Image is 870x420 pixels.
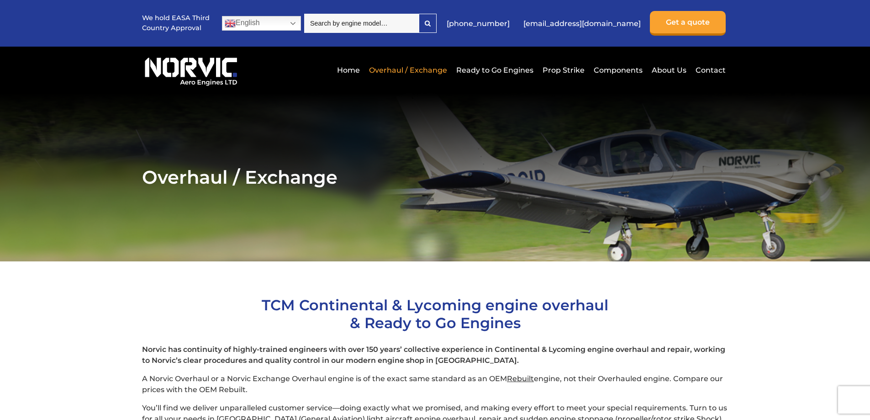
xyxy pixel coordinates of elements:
[222,16,301,31] a: English
[454,59,536,81] a: Ready to Go Engines
[142,53,240,86] img: Norvic Aero Engines logo
[540,59,587,81] a: Prop Strike
[367,59,449,81] a: Overhaul / Exchange
[519,12,645,35] a: [EMAIL_ADDRESS][DOMAIN_NAME]
[304,14,419,33] input: Search by engine model…
[693,59,726,81] a: Contact
[142,166,728,188] h2: Overhaul / Exchange
[142,13,211,33] p: We hold EASA Third Country Approval
[225,18,236,29] img: en
[591,59,645,81] a: Components
[442,12,514,35] a: [PHONE_NUMBER]
[262,296,608,332] span: TCM Continental & Lycoming engine overhaul & Ready to Go Engines
[142,345,725,365] strong: Norvic has continuity of highly-trained engineers with over 150 years’ collective experience in C...
[650,11,726,36] a: Get a quote
[142,373,728,395] p: A Norvic Overhaul or a Norvic Exchange Overhaul engine is of the exact same standard as an OEM en...
[507,374,534,383] span: Rebuilt
[335,59,362,81] a: Home
[649,59,689,81] a: About Us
